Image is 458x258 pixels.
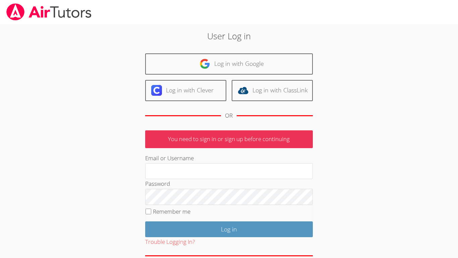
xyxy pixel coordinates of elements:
[145,130,313,148] p: You need to sign in or sign up before continuing
[153,208,190,215] label: Remember me
[145,53,313,75] a: Log in with Google
[145,221,313,237] input: Log in
[238,85,248,96] img: classlink-logo-d6bb404cc1216ec64c9a2012d9dc4662098be43eaf13dc465df04b49fa7ab582.svg
[145,80,226,101] a: Log in with Clever
[145,180,170,187] label: Password
[105,30,353,42] h2: User Log in
[145,154,194,162] label: Email or Username
[6,3,92,20] img: airtutors_banner-c4298cdbf04f3fff15de1276eac7730deb9818008684d7c2e4769d2f7ddbe033.png
[232,80,313,101] a: Log in with ClassLink
[225,111,233,121] div: OR
[151,85,162,96] img: clever-logo-6eab21bc6e7a338710f1a6ff85c0baf02591cd810cc4098c63d3a4b26e2feb20.svg
[199,58,210,69] img: google-logo-50288ca7cdecda66e5e0955fdab243c47b7ad437acaf1139b6f446037453330a.svg
[145,237,195,247] button: Trouble Logging In?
